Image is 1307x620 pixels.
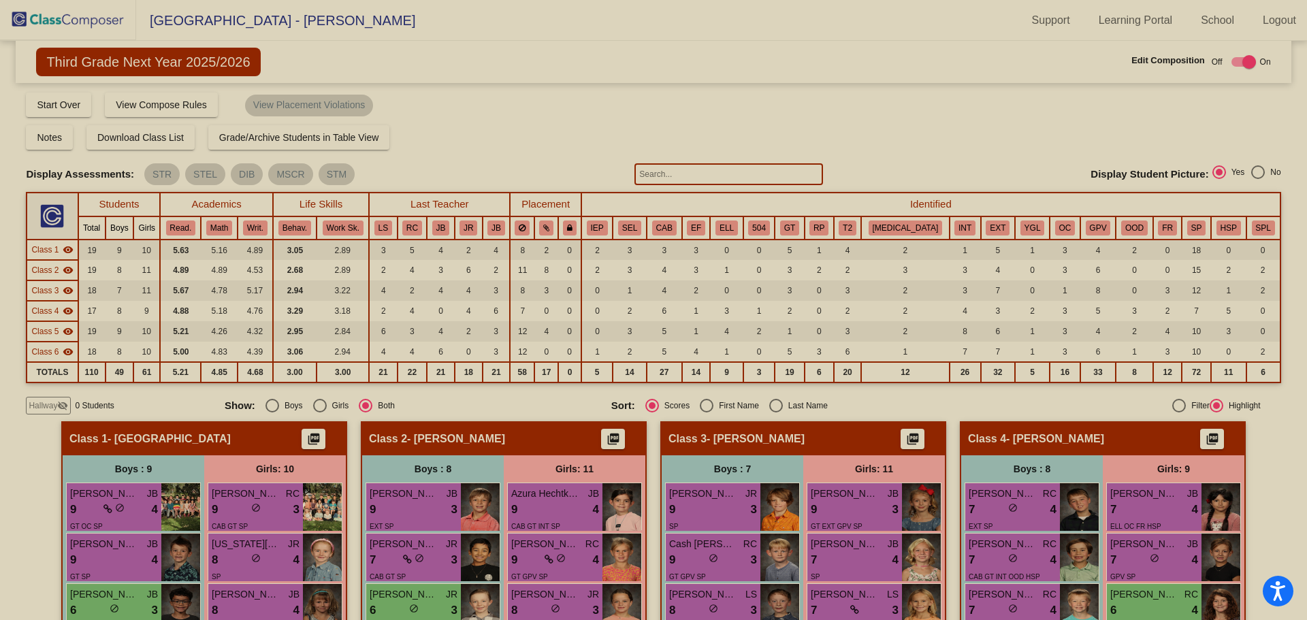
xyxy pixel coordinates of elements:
[1246,260,1280,280] td: 2
[1015,260,1050,280] td: 0
[78,216,106,240] th: Total
[618,221,641,235] button: SEL
[398,216,427,240] th: Rixt Clifford
[710,216,743,240] th: English Language Learner
[31,244,59,256] span: Class 1
[166,221,196,235] button: Read.
[144,163,180,185] mat-chip: STR
[558,301,581,321] td: 0
[78,193,161,216] th: Students
[981,240,1015,260] td: 5
[1015,216,1050,240] th: Young for Grade Level
[317,342,369,362] td: 2.94
[687,221,705,235] button: EF
[160,321,201,342] td: 5.21
[323,221,364,235] button: Work Sk.
[682,280,711,301] td: 2
[1153,301,1182,321] td: 2
[63,326,74,337] mat-icon: visibility
[106,240,134,260] td: 9
[558,280,581,301] td: 0
[839,221,856,235] button: T2
[78,301,106,321] td: 17
[455,280,483,301] td: 4
[483,216,510,240] th: Jenny Beltman
[581,321,613,342] td: 0
[710,280,743,301] td: 0
[1211,280,1246,301] td: 1
[106,280,134,301] td: 7
[273,321,317,342] td: 2.95
[647,260,682,280] td: 4
[1211,240,1246,260] td: 0
[455,301,483,321] td: 4
[1246,321,1280,342] td: 0
[1116,240,1153,260] td: 2
[581,216,613,240] th: Individualized Education Plan
[558,216,581,240] th: Keep with teacher
[245,95,373,116] mat-chip: View Placement Violations
[710,321,743,342] td: 4
[1211,260,1246,280] td: 2
[1116,301,1153,321] td: 3
[581,193,1280,216] th: Identified
[483,301,510,321] td: 6
[834,216,861,240] th: MTSS Tier 2
[986,221,1010,235] button: EXT
[581,301,613,321] td: 0
[133,216,160,240] th: Girls
[278,221,311,235] button: Behav.
[317,321,369,342] td: 2.84
[954,221,975,235] button: INT
[775,260,804,280] td: 3
[374,221,392,235] button: LS
[1131,54,1205,67] span: Edit Composition
[37,132,62,143] span: Notes
[581,260,613,280] td: 2
[238,321,273,342] td: 4.32
[243,221,268,235] button: Writ.
[861,216,949,240] th: MTSS Tier 3
[1055,221,1076,235] button: OC
[317,240,369,260] td: 2.89
[1187,221,1206,235] button: SP
[160,280,201,301] td: 5.67
[652,221,677,235] button: CAB
[160,342,201,362] td: 5.00
[273,301,317,321] td: 3.29
[682,321,711,342] td: 1
[116,99,207,110] span: View Compose Rules
[1153,260,1182,280] td: 0
[1246,280,1280,301] td: 2
[682,216,711,240] th: Executive Function Support
[613,216,647,240] th: SEL Support
[319,163,355,185] mat-chip: STM
[1182,280,1211,301] td: 12
[27,240,78,260] td: Hidden teacher - Hittesdorf
[1153,240,1182,260] td: 0
[27,280,78,301] td: Hidden teacher - Daniels
[1182,321,1211,342] td: 10
[427,260,454,280] td: 3
[587,221,608,235] button: IEP
[1252,10,1307,31] a: Logout
[869,221,943,235] button: [MEDICAL_DATA]
[950,280,981,301] td: 3
[427,301,454,321] td: 0
[201,280,238,301] td: 4.78
[510,280,534,301] td: 8
[455,240,483,260] td: 2
[981,301,1015,321] td: 3
[1252,221,1275,235] button: SPL
[1080,216,1116,240] th: Good Parent Volunteer
[1080,280,1116,301] td: 8
[160,260,201,280] td: 4.89
[201,260,238,280] td: 4.89
[510,240,534,260] td: 8
[715,221,738,235] button: ELL
[613,301,647,321] td: 2
[27,301,78,321] td: Hidden teacher - Smith
[483,260,510,280] td: 2
[981,321,1015,342] td: 6
[201,321,238,342] td: 4.26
